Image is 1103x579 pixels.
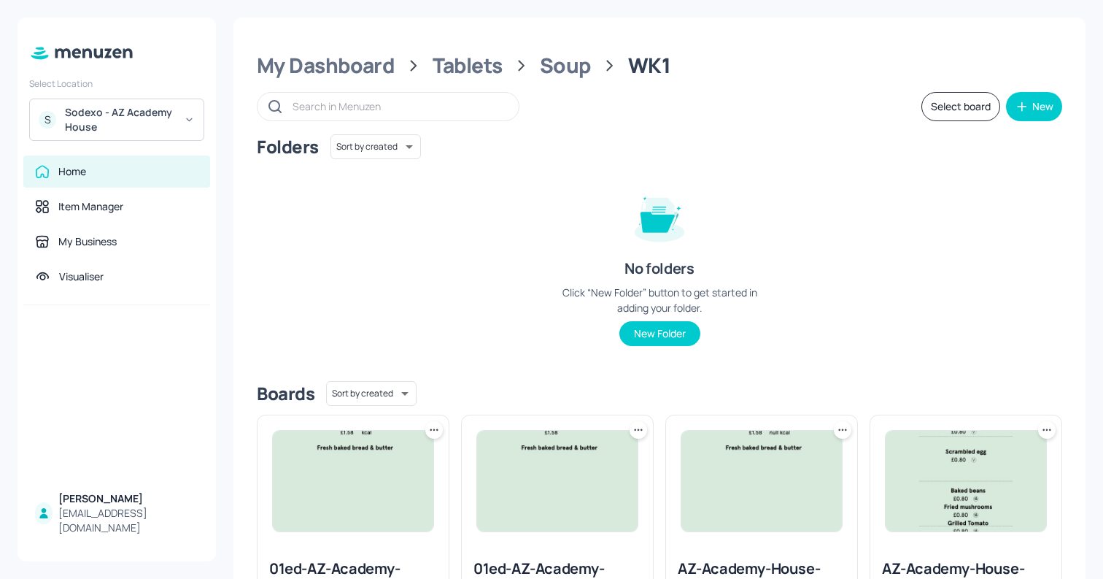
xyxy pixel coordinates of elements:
[330,132,421,161] div: Sort by created
[59,269,104,284] div: Visualiser
[624,258,694,279] div: No folders
[273,431,433,532] img: 2025-10-15-1760526648384c4otzrs9uhq.jpeg
[39,111,56,129] div: S
[257,382,314,405] div: Boards
[58,164,86,179] div: Home
[1006,92,1062,121] button: New
[681,431,842,532] img: 2025-07-04-17516274078881nz6ulyu3sz.jpeg
[886,431,1046,532] img: 2025-05-23-1748001881040wxwf1fyryg.jpeg
[293,96,504,117] input: Search in Menuzen
[257,135,319,158] div: Folders
[619,321,700,346] button: New Folder
[58,234,117,249] div: My Business
[623,180,696,253] img: folder-empty
[1032,101,1053,112] div: New
[921,92,1000,121] button: Select board
[433,53,503,79] div: Tablets
[29,77,204,90] div: Select Location
[326,379,417,408] div: Sort by created
[540,53,591,79] div: Soup
[58,491,198,506] div: [PERSON_NAME]
[65,105,175,134] div: Sodexo - AZ Academy House
[628,53,670,79] div: WK1
[477,431,638,532] img: 2025-06-02-1748857317071crv7xfq1ats.jpeg
[550,285,769,315] div: Click “New Folder” button to get started in adding your folder.
[257,53,395,79] div: My Dashboard
[58,506,198,535] div: [EMAIL_ADDRESS][DOMAIN_NAME]
[58,199,123,214] div: Item Manager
